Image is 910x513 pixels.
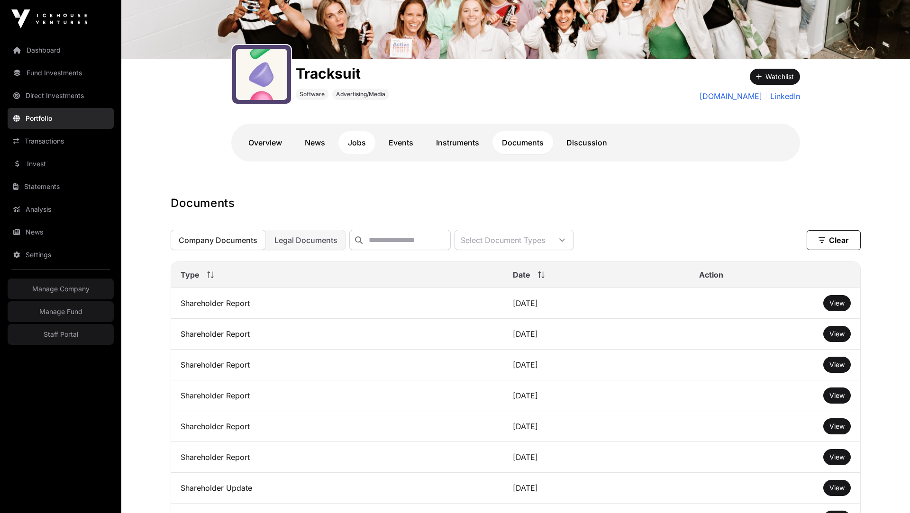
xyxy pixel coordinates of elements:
button: View [823,357,851,373]
a: Staff Portal [8,324,114,345]
img: Icehouse Ventures Logo [11,9,87,28]
td: Shareholder Report [171,288,503,319]
a: Fund Investments [8,63,114,83]
button: View [823,326,851,342]
iframe: Chat Widget [863,468,910,513]
span: Software [300,90,325,98]
span: Legal Documents [274,235,337,245]
a: Settings [8,244,114,265]
span: Action [699,269,723,280]
a: Analysis [8,199,114,220]
a: Invest [8,153,114,174]
td: [DATE] [503,288,690,319]
img: gotracksuit_logo.jpeg [236,49,287,100]
span: Advertising/Media [336,90,385,98]
td: [DATE] [503,442,690,473]
a: News [295,131,335,154]
button: Company Documents [171,230,265,250]
span: View [829,299,845,307]
span: View [829,453,845,461]
a: Discussion [557,131,617,154]
span: View [829,330,845,338]
button: Legal Documents [266,230,346,250]
nav: Tabs [239,131,792,154]
button: View [823,418,851,434]
span: View [829,360,845,369]
a: [DOMAIN_NAME] [700,90,762,102]
button: Watchlist [750,69,800,85]
button: Clear [807,230,861,250]
td: Shareholder Report [171,350,503,380]
a: View [829,329,845,339]
a: View [829,298,845,308]
a: Manage Company [8,279,114,299]
span: View [829,484,845,492]
span: View [829,422,845,430]
a: Events [379,131,423,154]
a: View [829,391,845,400]
td: [DATE] [503,473,690,504]
span: View [829,391,845,399]
a: Jobs [338,131,375,154]
a: Instruments [427,131,489,154]
a: View [829,422,845,431]
a: Overview [239,131,291,154]
a: View [829,483,845,493]
h1: Documents [171,196,861,211]
td: [DATE] [503,350,690,380]
td: [DATE] [503,319,690,350]
span: Date [513,269,530,280]
button: View [823,449,851,465]
a: View [829,452,845,462]
button: View [823,387,851,404]
span: Company Documents [179,235,257,245]
a: Direct Investments [8,85,114,106]
button: View [823,295,851,311]
a: View [829,360,845,369]
a: Statements [8,176,114,197]
a: LinkedIn [766,90,800,102]
a: Portfolio [8,108,114,129]
div: Select Document Types [455,230,551,250]
a: Documents [492,131,553,154]
td: Shareholder Report [171,411,503,442]
a: Transactions [8,131,114,152]
td: Shareholder Update [171,473,503,504]
td: Shareholder Report [171,380,503,411]
td: Shareholder Report [171,442,503,473]
td: Shareholder Report [171,319,503,350]
td: [DATE] [503,380,690,411]
a: Manage Fund [8,301,114,322]
a: News [8,222,114,243]
button: View [823,480,851,496]
span: Type [181,269,200,280]
td: [DATE] [503,411,690,442]
h1: Tracksuit [296,65,389,82]
a: Dashboard [8,40,114,61]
